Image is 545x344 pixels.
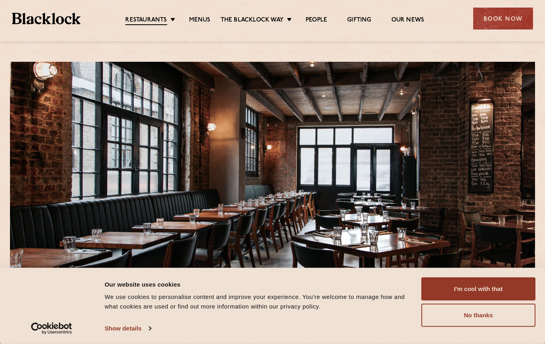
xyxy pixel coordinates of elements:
[421,304,535,327] button: No thanks
[347,16,371,24] a: Gifting
[306,16,327,24] a: People
[125,16,167,25] a: Restaurants
[473,8,533,29] div: Book Now
[17,322,87,334] a: Usercentrics Cookiebot - opens in a new window
[105,292,412,311] div: We use cookies to personalise content and improve your experience. You're welcome to manage how a...
[391,16,425,24] a: Our News
[189,16,211,24] a: Menus
[105,279,412,289] div: Our website uses cookies
[421,277,535,301] button: I'm cool with that
[221,16,284,24] a: The Blacklock Way
[12,13,81,24] img: BL_Textured_Logo-footer-cropped.svg
[105,322,151,334] a: Show details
